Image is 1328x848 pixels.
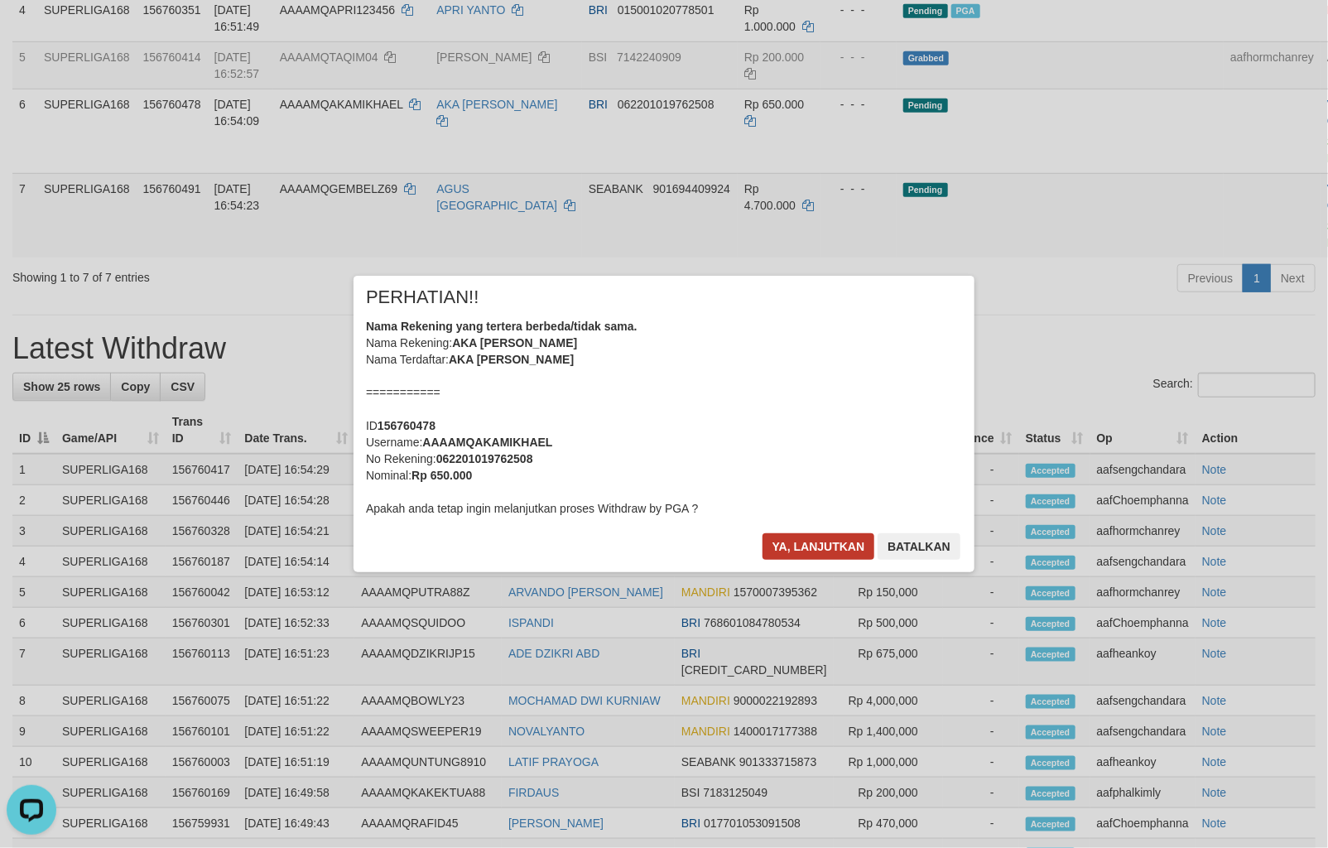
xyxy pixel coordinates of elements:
[366,320,638,333] b: Nama Rekening yang tertera berbeda/tidak sama.
[366,289,479,306] span: PERHATIAN!!
[366,318,962,517] div: Nama Rekening: Nama Terdaftar: =========== ID Username: No Rekening: Nominal: Apakah anda tetap i...
[449,353,574,366] b: AKA [PERSON_NAME]
[436,452,533,465] b: 062201019762508
[411,469,472,482] b: Rp 650.000
[452,336,577,349] b: AKA [PERSON_NAME]
[7,7,56,56] button: Open LiveChat chat widget
[378,419,435,432] b: 156760478
[763,533,875,560] button: Ya, lanjutkan
[422,436,552,449] b: AAAAMQAKAMIKHAEL
[878,533,960,560] button: Batalkan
